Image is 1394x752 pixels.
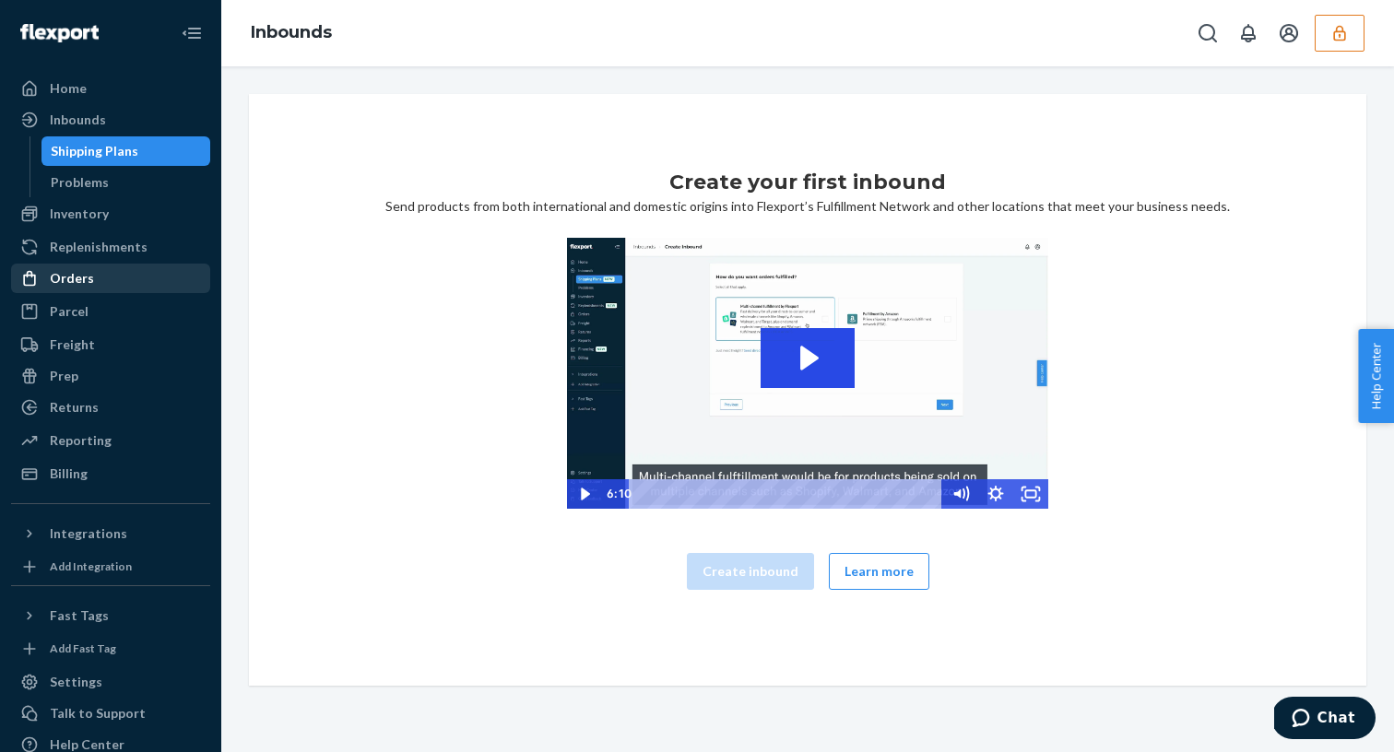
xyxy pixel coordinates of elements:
a: Billing [11,459,210,488]
img: Video Thumbnail [567,238,1048,509]
iframe: Opens a widget where you can chat to one of our agents [1274,697,1376,743]
button: Create inbound [687,553,814,590]
div: Prep [50,367,78,385]
button: Open Search Box [1189,15,1226,52]
a: Replenishments [11,232,210,262]
div: Reporting [50,431,112,450]
div: Add Fast Tag [50,640,116,656]
div: Inbounds [50,111,106,129]
a: Orders [11,264,210,293]
a: Reporting [11,426,210,455]
a: Inventory [11,199,210,229]
button: Open notifications [1230,15,1267,52]
a: Problems [41,168,211,197]
div: Shipping Plans [51,142,138,160]
div: Add Integration [50,558,132,574]
button: Open account menu [1270,15,1307,52]
div: Settings [50,673,102,691]
div: Problems [51,173,109,192]
a: Add Integration [11,556,210,578]
div: Fast Tags [50,606,109,625]
div: Freight [50,335,95,354]
button: Play Video: 2023-09-11_Flexport_Inbounds_HighRes [761,328,855,388]
button: Help Center [1358,329,1394,423]
button: Talk to Support [11,699,210,728]
div: Inventory [50,205,109,223]
button: Fullscreen [1013,479,1048,509]
div: Parcel [50,302,89,321]
button: Fast Tags [11,601,210,630]
button: Close Navigation [173,15,210,52]
div: Billing [50,464,88,483]
div: Replenishments [50,238,148,256]
button: Play Video [567,479,602,509]
button: Show settings menu [978,479,1013,509]
button: Integrations [11,519,210,548]
a: Settings [11,667,210,697]
a: Inbounds [11,105,210,135]
div: Talk to Support [50,704,146,723]
button: Learn more [829,553,929,590]
div: Integrations [50,524,127,543]
a: Add Fast Tag [11,638,210,660]
a: Prep [11,361,210,391]
div: Home [50,79,87,98]
a: Shipping Plans [41,136,211,166]
ol: breadcrumbs [236,6,347,60]
a: Freight [11,330,210,359]
div: Playbar [642,479,934,509]
div: Orders [50,269,94,288]
a: Home [11,74,210,103]
button: Mute [943,479,978,509]
img: Flexport logo [20,24,99,42]
div: Returns [50,398,99,417]
a: Inbounds [251,22,332,42]
div: Send products from both international and domestic origins into Flexport’s Fulfillment Network an... [264,168,1352,612]
a: Returns [11,393,210,422]
a: Parcel [11,297,210,326]
h1: Create your first inbound [669,168,946,197]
